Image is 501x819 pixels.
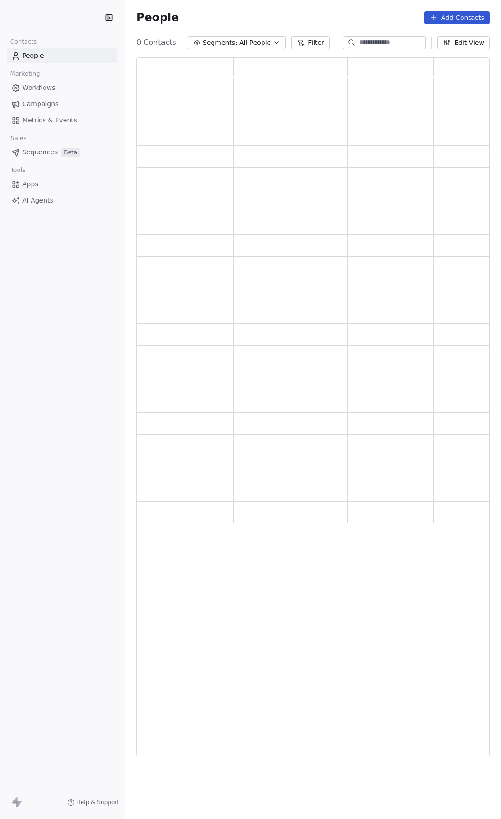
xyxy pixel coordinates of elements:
button: Edit View [437,36,490,49]
span: Apps [22,179,39,189]
span: Contacts [6,35,41,49]
span: All People [239,38,271,48]
a: Apps [7,177,117,192]
a: Workflows [7,80,117,95]
span: Tools [6,163,29,177]
span: Sequences [22,147,58,157]
span: People [22,51,44,61]
span: Campaigns [22,99,58,109]
span: People [136,11,179,25]
span: Help & Support [77,799,119,806]
a: SequencesBeta [7,145,117,160]
span: Workflows [22,83,56,93]
span: Sales [6,131,31,145]
a: Help & Support [67,799,119,806]
a: People [7,48,117,63]
span: 0 Contacts [136,37,176,48]
span: Marketing [6,67,44,81]
span: Segments: [203,38,238,48]
span: Beta [61,148,80,157]
span: AI Agents [22,196,53,205]
span: Metrics & Events [22,115,77,125]
a: Campaigns [7,96,117,112]
a: AI Agents [7,193,117,208]
button: Filter [291,36,330,49]
button: Add Contacts [424,11,490,24]
a: Metrics & Events [7,113,117,128]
